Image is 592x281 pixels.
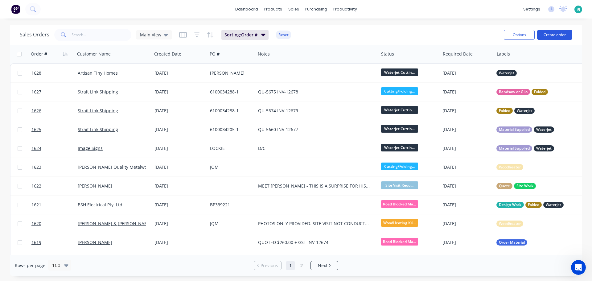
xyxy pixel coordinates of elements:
button: QuoteSite Work [496,183,536,189]
span: Waterjet Cuttin... [381,144,418,151]
span: Main View [140,31,161,38]
span: Material Supplied [499,145,530,151]
span: Site Work [516,183,533,189]
a: 1626 [31,101,78,120]
div: QU-5674 INV-12679 [258,108,370,114]
div: [DATE] [442,221,491,227]
div: PHOTOS ONLY PROVIDED. SITE VISIT NOT CONDUCTED [258,221,370,227]
a: Strait Link Shipping [78,108,118,114]
div: [DATE] [442,183,491,189]
button: FoldedWaterjet [496,108,535,114]
span: Previous [261,262,278,269]
button: Woodheater [496,164,523,170]
div: QUOTED $260.00 + GST INV-12674 [258,239,370,246]
button: Waterjet [496,70,517,76]
button: Order Material [496,239,527,246]
a: 1620 [31,214,78,233]
a: [PERSON_NAME] [78,239,112,245]
span: 1628 [31,70,41,76]
div: sales [285,5,302,14]
button: Reset [276,31,291,39]
div: QU-5675 INV-12678 [258,89,370,95]
img: Factory [11,5,20,14]
span: BJ [577,6,580,12]
a: 1625 [31,120,78,139]
button: Woodheater [496,221,523,227]
span: Cutting/Folding... [381,163,418,170]
div: [DATE] [442,145,491,151]
div: [DATE] [154,202,205,208]
div: BP339221 [210,202,251,208]
span: Cutting/Folding... [381,87,418,95]
a: dashboard [232,5,261,14]
span: Waterjet [546,202,561,208]
a: 1623 [31,158,78,176]
div: [DATE] [442,89,491,95]
span: 1621 [31,202,41,208]
span: Woodheater [499,221,521,227]
div: QU-5660 INV-12677 [258,126,370,133]
div: PO # [210,51,220,57]
span: Folded [528,202,539,208]
span: 1622 [31,183,41,189]
div: [PERSON_NAME] [210,70,251,76]
a: 1618 [31,252,78,271]
div: [DATE] [442,108,491,114]
a: 1627 [31,83,78,101]
span: Order Material [499,239,525,246]
button: Design WorkFoldedWaterjet [496,202,564,208]
div: 6100034288-1 [210,89,251,95]
a: [PERSON_NAME] Quality Metalworks [78,164,153,170]
a: Artisan Tiny Homes [78,70,118,76]
div: [DATE] [154,239,205,246]
span: Waterjet [536,126,552,133]
span: Woodheater [499,164,521,170]
span: 1625 [31,126,41,133]
a: Strait Link Shipping [78,89,118,95]
a: Strait Link Shipping [78,126,118,132]
a: Page 2 [297,261,306,270]
span: 1624 [31,145,41,151]
a: Next page [311,262,338,269]
div: Notes [258,51,270,57]
div: [DATE] [442,70,491,76]
span: Quote [499,183,510,189]
div: productivity [330,5,360,14]
a: [PERSON_NAME] [78,183,112,189]
div: [DATE] [154,126,205,133]
div: JQM [210,164,251,170]
a: 1619 [31,233,78,252]
div: [DATE] [442,164,491,170]
button: Material SuppliedWaterjet [496,126,554,133]
span: Folded [534,89,545,95]
span: Waterjet [517,108,532,114]
div: LOCKIE [210,145,251,151]
span: Bandsaw or Gilo [499,89,528,95]
div: Order # [31,51,47,57]
span: Sorting: Order # [224,32,257,38]
button: Material SuppliedWaterjet [496,145,554,151]
ul: Pagination [251,261,341,270]
span: Waterjet Cuttin... [381,68,418,76]
span: Rows per page [15,262,45,269]
div: [DATE] [154,164,205,170]
span: Waterjet [536,145,552,151]
button: Sorting:Order # [221,30,269,40]
button: Bandsaw or GiloFolded [496,89,548,95]
div: 6100034205-1 [210,126,251,133]
span: Waterjet Cuttin... [381,106,418,114]
span: Site Visit Requ... [381,181,418,189]
a: 1622 [31,177,78,195]
div: Labels [497,51,510,57]
span: Waterjet Cuttin... [381,125,418,133]
div: [DATE] [154,70,205,76]
div: [DATE] [154,183,205,189]
a: 1624 [31,139,78,158]
div: Status [381,51,394,57]
span: Road Blocked Ma... [381,238,418,246]
div: MEET [PERSON_NAME] - THIS IS A SURPRISE FOR HIS DAUGHTER [258,183,370,189]
span: Next [318,262,327,269]
span: Waterjet [499,70,514,76]
span: 1623 [31,164,41,170]
span: 1627 [31,89,41,95]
